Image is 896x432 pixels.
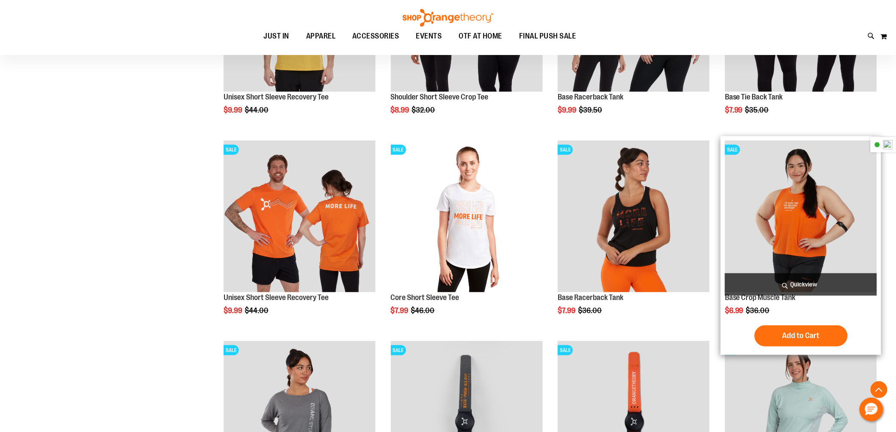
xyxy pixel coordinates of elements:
[401,9,495,27] img: Shop Orangetheory
[298,27,344,46] a: APPAREL
[224,345,239,355] span: SALE
[558,345,573,355] span: SALE
[245,306,270,315] span: $44.00
[224,145,239,155] span: SALE
[558,140,710,294] a: Product image for Base Racerback TankSALE
[255,27,298,46] a: JUST IN
[412,106,437,114] span: $32.00
[224,140,376,292] img: Product image for Unisex Short Sleeve Recovery Tee
[224,293,329,302] a: Unisex Short Sleeve Recovery Tee
[391,140,543,292] img: Product image for Core Short Sleeve Tee
[558,145,573,155] span: SALE
[579,106,603,114] span: $39.50
[391,140,543,294] a: Product image for Core Short Sleeve TeeSALE
[224,140,376,294] a: Product image for Unisex Short Sleeve Recovery TeeSALE
[344,27,408,46] a: ACCESSORIES
[721,136,881,355] div: product
[558,140,710,292] img: Product image for Base Racerback Tank
[387,136,547,336] div: product
[408,27,451,46] a: EVENTS
[224,106,243,114] span: $9.99
[755,325,848,347] button: Add to Cart
[746,306,771,315] span: $36.00
[519,27,576,46] span: FINAL PUSH SALE
[391,93,489,101] a: Shoulder Short Sleeve Crop Tee
[725,140,877,292] img: Product image for Base Crop Muscle Tank
[391,145,406,155] span: SALE
[411,306,436,315] span: $46.00
[558,306,577,315] span: $7.99
[725,145,740,155] span: SALE
[391,106,411,114] span: $8.99
[511,27,585,46] a: FINAL PUSH SALE
[391,293,459,302] a: Core Short Sleeve Tee
[783,331,820,340] span: Add to Cart
[352,27,399,46] span: ACCESSORIES
[416,27,442,46] span: EVENTS
[553,136,714,336] div: product
[558,293,623,302] a: Base Racerback Tank
[224,306,243,315] span: $9.99
[306,27,336,46] span: APPAREL
[391,306,410,315] span: $7.99
[224,93,329,101] a: Unisex Short Sleeve Recovery Tee
[558,106,578,114] span: $9.99
[451,27,511,46] a: OTF AT HOME
[558,93,623,101] a: Base Racerback Tank
[725,140,877,294] a: Product image for Base Crop Muscle TankSALE
[245,106,270,114] span: $44.00
[219,136,380,336] div: product
[725,93,783,101] a: Base Tie Back Tank
[263,27,289,46] span: JUST IN
[725,293,796,302] a: Base Crop Muscle Tank
[860,398,883,421] button: Hello, have a question? Let’s chat.
[725,306,745,315] span: $6.99
[725,273,877,296] a: Quickview
[725,106,744,114] span: $7.99
[459,27,503,46] span: OTF AT HOME
[745,106,770,114] span: $35.00
[578,306,603,315] span: $36.00
[391,345,406,355] span: SALE
[871,381,888,398] button: Back To Top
